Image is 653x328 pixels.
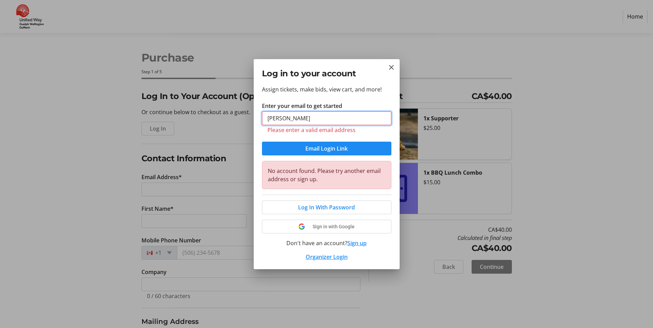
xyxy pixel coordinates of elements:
[262,200,391,214] button: Log In With Password
[313,224,355,229] span: Sign in with Google
[298,203,355,211] span: Log In With Password
[387,63,396,72] button: Close
[262,161,391,189] div: No account found. Please try another email address or sign up.
[262,102,342,110] label: Enter your email to get started
[305,144,348,153] span: Email Login Link
[262,220,391,233] button: Sign in with Google
[347,239,367,247] button: Sign up
[262,85,391,94] p: Assign tickets, make bids, view cart, and more!
[262,142,391,155] button: Email Login Link
[262,67,391,80] h2: Log in to your account
[262,239,391,247] div: Don't have an account?
[306,253,348,261] a: Organizer Login
[262,111,391,125] input: Email Address
[267,127,386,133] tr-error: Please enter a valid email address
